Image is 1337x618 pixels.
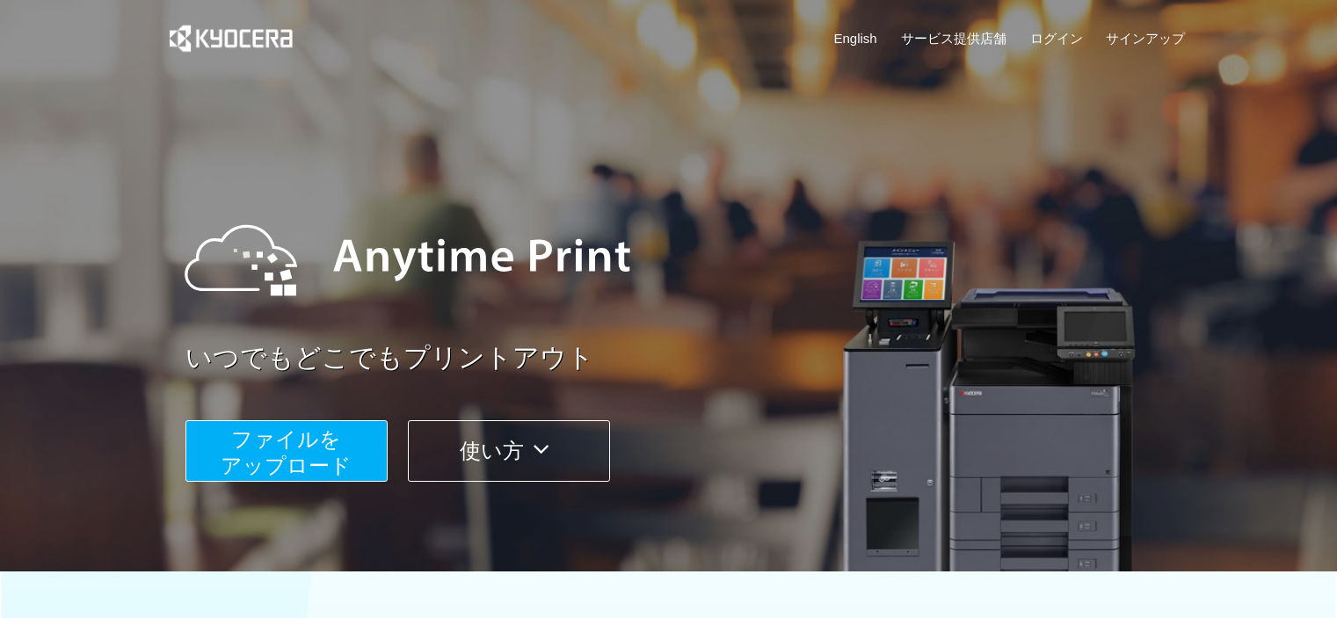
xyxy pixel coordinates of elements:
a: English [834,29,877,47]
a: サービス提供店舗 [901,29,1006,47]
span: ファイルを ​​アップロード [221,427,352,477]
button: 使い方 [408,420,610,482]
a: ログイン [1030,29,1083,47]
button: ファイルを​​アップロード [185,420,388,482]
a: サインアップ [1106,29,1185,47]
a: いつでもどこでもプリントアウト [185,339,1196,377]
